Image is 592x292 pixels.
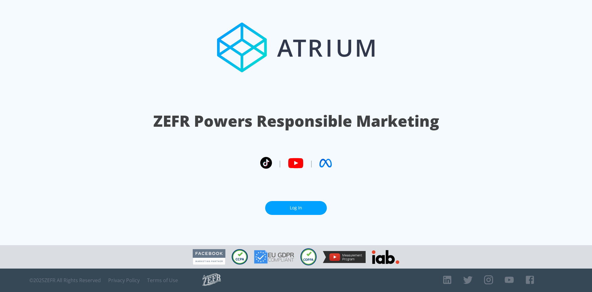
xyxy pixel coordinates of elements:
img: YouTube Measurement Program [323,251,366,263]
img: Facebook Marketing Partner [193,249,225,265]
a: Terms of Use [147,277,178,283]
img: IAB [372,250,399,264]
a: Privacy Policy [108,277,140,283]
a: Log In [265,201,327,215]
span: | [278,158,282,168]
h1: ZEFR Powers Responsible Marketing [153,110,439,132]
img: GDPR Compliant [254,250,294,264]
img: CCPA Compliant [232,249,248,265]
span: | [310,158,313,168]
span: © 2025 ZEFR All Rights Reserved [29,277,101,283]
img: COPPA Compliant [300,248,317,265]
